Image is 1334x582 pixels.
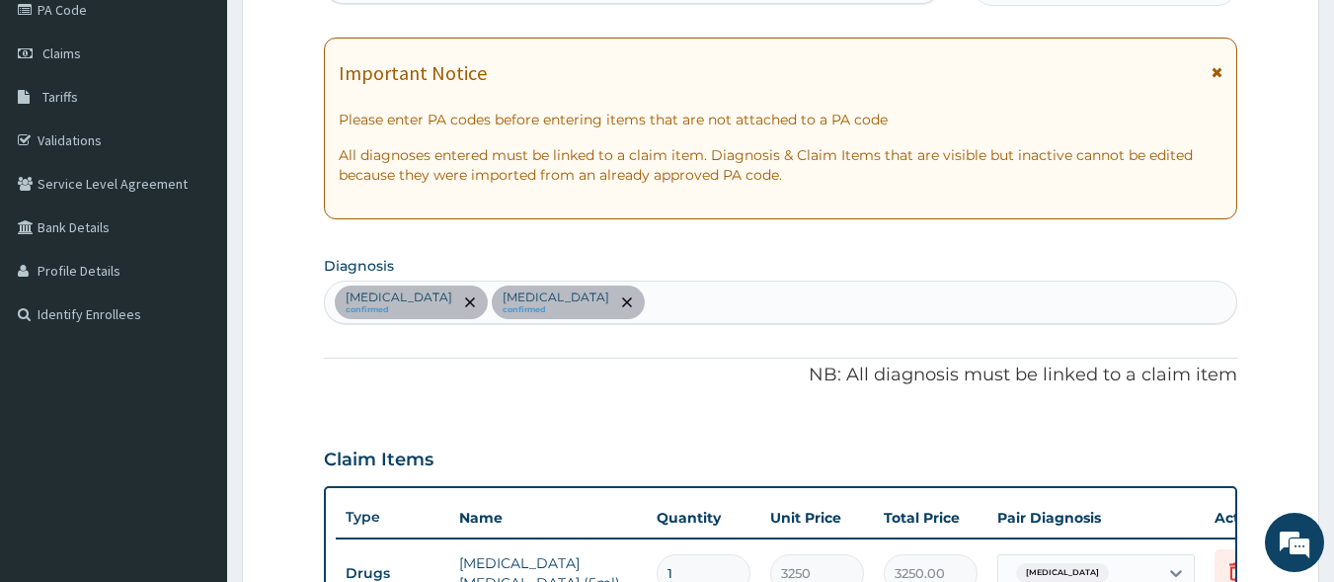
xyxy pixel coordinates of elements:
[336,499,449,536] th: Type
[461,293,479,311] span: remove selection option
[42,88,78,106] span: Tariffs
[37,99,80,148] img: d_794563401_company_1708531726252_794563401
[324,10,371,57] div: Minimize live chat window
[346,290,452,305] p: [MEDICAL_DATA]
[503,305,609,315] small: confirmed
[339,110,1223,129] p: Please enter PA codes before entering items that are not attached to a PA code
[760,498,874,538] th: Unit Price
[103,111,332,136] div: Chat with us now
[346,305,452,315] small: confirmed
[324,450,433,471] h3: Claim Items
[503,290,609,305] p: [MEDICAL_DATA]
[874,498,987,538] th: Total Price
[10,379,376,449] textarea: Type your message and hit 'Enter'
[42,44,81,62] span: Claims
[449,498,647,538] th: Name
[987,498,1205,538] th: Pair Diagnosis
[324,363,1238,388] p: NB: All diagnosis must be linked to a claim item
[1205,498,1303,538] th: Actions
[647,498,760,538] th: Quantity
[115,169,273,369] span: We're online!
[339,145,1223,185] p: All diagnoses entered must be linked to a claim item. Diagnosis & Claim Items that are visible bu...
[324,256,394,276] label: Diagnosis
[618,293,636,311] span: remove selection option
[339,62,487,84] h1: Important Notice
